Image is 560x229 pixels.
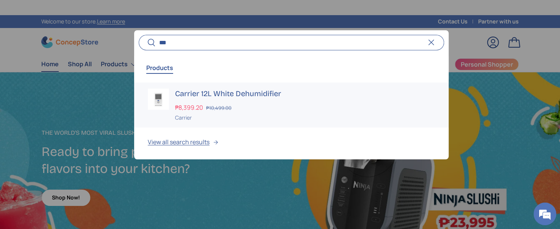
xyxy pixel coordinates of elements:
[206,104,232,111] s: ₱10,499.00
[175,89,435,99] h3: Carrier 12L White Dehumidifier
[175,103,205,112] strong: ₱8,399.20
[134,83,449,128] a: carrier-dehumidifier-12-liter-full-view-concepstore Carrier 12L White Dehumidifier ₱8,399.20 ₱10,...
[134,128,449,159] button: View all search results
[175,114,435,122] div: Carrier
[146,59,173,76] button: Products
[148,89,169,110] img: carrier-dehumidifier-12-liter-full-view-concepstore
